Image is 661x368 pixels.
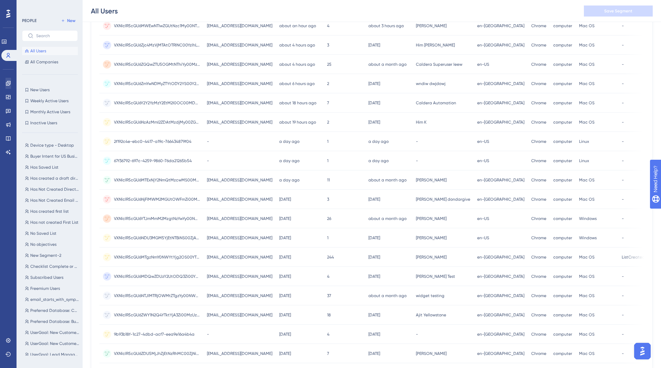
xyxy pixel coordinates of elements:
span: - [622,274,624,279]
span: computer [553,81,572,86]
button: No objectives [22,240,82,249]
button: Has created a draft direct mail campaign [22,174,82,182]
span: Preferred Database: Business [30,319,79,324]
time: [DATE] [368,101,380,105]
span: - [622,351,624,356]
span: 37 [327,293,331,298]
span: - [622,293,624,298]
span: [PERSON_NAME] [416,351,447,356]
span: computer [553,351,572,356]
span: Chrome [531,119,546,125]
span: Chrome [531,197,546,202]
span: Has Saved List [30,165,59,170]
span: Mac OS [579,312,595,318]
span: 4 [327,23,329,29]
time: about 3 hours ago [368,23,404,28]
span: [EMAIL_ADDRESS][DOMAIN_NAME] [207,81,272,86]
span: UserGoal: New Customers, Lead Management [30,330,79,335]
span: Weekly Active Users [30,98,69,104]
span: Save Segment [604,8,632,14]
span: Chrome [531,139,546,144]
span: VXNlclR5cGU6Zjc4MzVjMTAtOTRlNC00YzlhLThhNTgtMmE1ZjU1MzlhMThi [114,42,200,48]
span: computer [553,119,572,125]
span: Preferred Database: Consumer [30,308,79,313]
button: New Segment-2 [22,251,82,260]
span: Linux [579,139,589,144]
span: Subscribed Users [30,275,63,280]
span: - [207,332,209,337]
span: Mac OS [579,81,595,86]
span: Has Not Created Email Campaign [30,198,79,203]
time: a day ago [368,158,389,163]
span: 26 [327,216,331,221]
span: Monthly Active Users [30,109,70,115]
button: Has Saved List [22,163,82,171]
button: Has not created First List [22,218,82,227]
span: VXNlclR5cGU6YTJmMmM2MzgtNzYwYy00NDYyLTkwZGUtYzNiMDg4NWQ3Yzkx [114,216,200,221]
span: VXNlclR5cGU6NDU3MGM5YjEtNTBiNS00ZjA2LTkyNjYtMDNjMDk2YmEwMmI5 [114,235,200,241]
span: [EMAIL_ADDRESS][DOMAIN_NAME] [207,235,272,241]
time: [DATE] [279,274,291,279]
span: [EMAIL_ADDRESS][DOMAIN_NAME] [207,293,272,298]
span: Device type - Desktop [30,143,74,148]
span: Has Not Created Direct Mail Campaign [30,187,79,192]
span: Mac OS [579,254,595,260]
span: Him [PERSON_NAME] [416,42,455,48]
span: Mac OS [579,197,595,202]
span: Windows [579,216,597,221]
button: UserGoal: Lead Management, Campaigns [22,350,82,359]
time: [DATE] [279,332,291,337]
span: - [622,312,624,318]
span: - [622,216,624,221]
span: computer [553,254,572,260]
span: [EMAIL_ADDRESS][DOMAIN_NAME] [207,177,272,183]
span: Caldera Superuser Ieew [416,62,462,67]
span: Has created first list [30,209,69,214]
time: [DATE] [279,235,291,240]
time: a day ago [368,139,389,144]
span: UserGoal: Lead Management, Campaigns [30,352,79,357]
span: 11 [327,177,330,183]
span: wndiw dwjdowj [416,81,445,86]
span: en-[GEOGRAPHIC_DATA] [477,81,524,86]
time: [DATE] [368,313,380,317]
span: VXNlclR5cGU6NjFlMWM2MGUtOWFmZi00M2E2LTk2YzQtODlkZDM1OTZlZjdi [114,197,200,202]
span: email_starts_with_symphony [30,297,79,302]
span: 7 [327,100,329,106]
span: Chrome [531,216,546,221]
span: Chrome [531,293,546,298]
span: 244 [327,254,334,260]
span: VXNlclR5cGU6NzAzMmI2ZDAtMzdjMy00ZGM4LWFjN2QtZDcyZWYyNWEwOTIw [114,119,200,125]
time: [DATE] [279,255,291,260]
span: VXNlclR5cGU6Y2Y2YzMzY2EtM2I0OC00MDgwLWE3NDEtMGFiYWMzMjE1M2M4 [114,100,200,106]
span: ListCreated [622,254,645,260]
span: en-[GEOGRAPHIC_DATA] [477,332,524,337]
span: computer [553,42,572,48]
span: computer [553,197,572,202]
span: 4 [327,332,329,337]
button: New Users [22,86,78,94]
time: a day ago [279,139,300,144]
button: Monthly Active Users [22,108,78,116]
button: email_starts_with_symphony [22,295,82,304]
span: [EMAIL_ADDRESS][DOMAIN_NAME] [207,197,272,202]
span: Chrome [531,312,546,318]
span: All Companies [30,59,58,65]
span: en-US [477,62,489,67]
time: about 4 hours ago [279,62,315,67]
span: computer [553,23,572,29]
span: computer [553,312,572,318]
span: en-US [477,216,489,221]
input: Search [36,33,72,38]
span: New Segment-2 [30,253,61,258]
span: 9b93b18f-1c27-4dbd-acf7-eea9e16a4b4a [114,332,195,337]
span: en-US [477,139,489,144]
span: VXNlclR5cGU6ZDU5MjJhZjEtNzRhMC00ZjNiLThmNDYtNzRjOTI0NGIyZjAy [114,351,200,356]
button: No Saved List [22,229,82,238]
span: Linux [579,158,589,164]
span: computer [553,332,572,337]
span: computer [553,274,572,279]
button: Has Not Created Direct Mail Campaign [22,185,82,193]
time: [DATE] [368,235,380,240]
